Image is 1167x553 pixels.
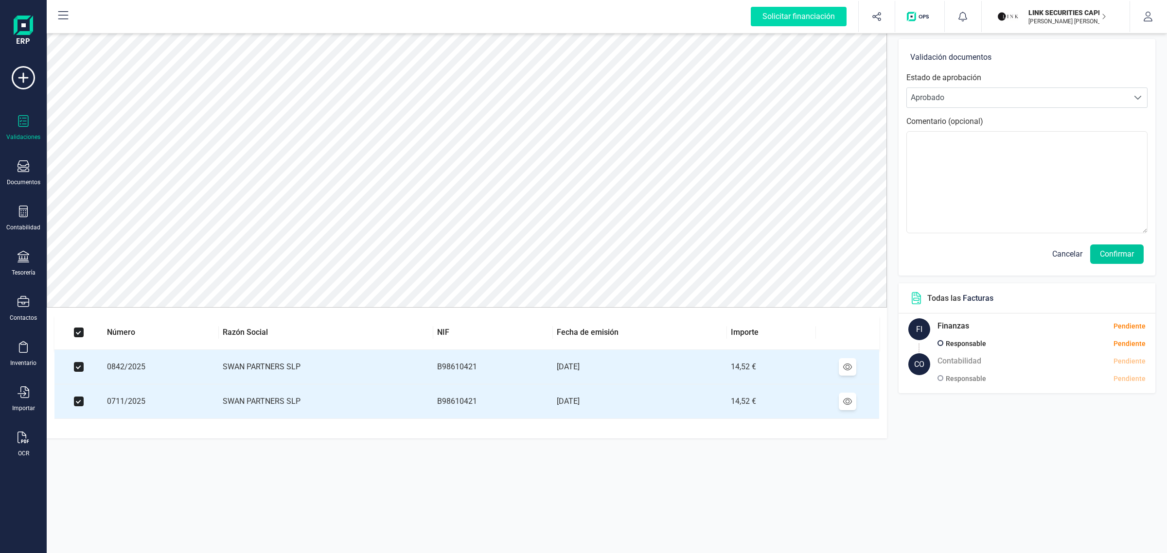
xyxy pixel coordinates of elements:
p: Responsable [946,338,986,349]
button: LILINK SECURITIES CAPITAL SL[PERSON_NAME] [PERSON_NAME] [993,1,1118,32]
p: Responsable [946,373,986,384]
td: 0711/2025 [103,384,219,419]
th: Fecha de emisión [553,315,727,350]
th: NIF [433,315,553,350]
h6: Validación documentos [910,51,1144,64]
div: CO [908,353,930,375]
td: SWAN PARTNERS SLP [219,350,433,384]
div: Pendiente [1044,339,1146,349]
div: Importar [12,404,35,412]
div: Documentos [7,178,40,186]
p: LINK SECURITIES CAPITAL SL [1028,8,1106,17]
td: B98610421 [433,350,553,384]
h5: Finanzas [937,318,969,334]
button: Logo de OPS [901,1,938,32]
th: Importe [727,315,816,350]
div: OCR [18,449,29,457]
div: Pendiente [1114,321,1146,331]
div: Solicitar financiación [751,7,847,26]
td: B98610421 [433,384,553,419]
span: Cancelar [1052,248,1082,260]
p: [PERSON_NAME] [PERSON_NAME] [1028,17,1106,25]
td: 14,52 € [727,384,816,419]
label: Comentario (opcional) [906,116,983,127]
div: FI [908,318,930,340]
span: Facturas [963,294,993,303]
td: [DATE] [553,384,727,419]
div: Pendiente [1114,356,1146,366]
span: Aprobado [907,88,1129,107]
img: Logo de OPS [907,12,933,21]
div: Pendiente [1044,374,1146,384]
img: Logo Finanedi [14,16,33,47]
div: Contabilidad [6,224,40,231]
td: SWAN PARTNERS SLP [219,384,433,419]
div: Inventario [10,359,36,367]
div: Tesorería [12,269,35,276]
button: Confirmar [1090,244,1144,264]
img: LI [997,6,1019,27]
p: Todas las [927,293,993,304]
button: Solicitar financiación [739,1,858,32]
th: Número [103,315,219,350]
td: 0842/2025 [103,350,219,384]
div: Validaciones [6,133,40,141]
td: [DATE] [553,350,727,384]
td: 14,52 € [727,350,816,384]
div: Contactos [10,314,37,322]
h5: Contabilidad [937,353,981,369]
th: Razón Social [219,315,433,350]
label: Estado de aprobación [906,72,981,84]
